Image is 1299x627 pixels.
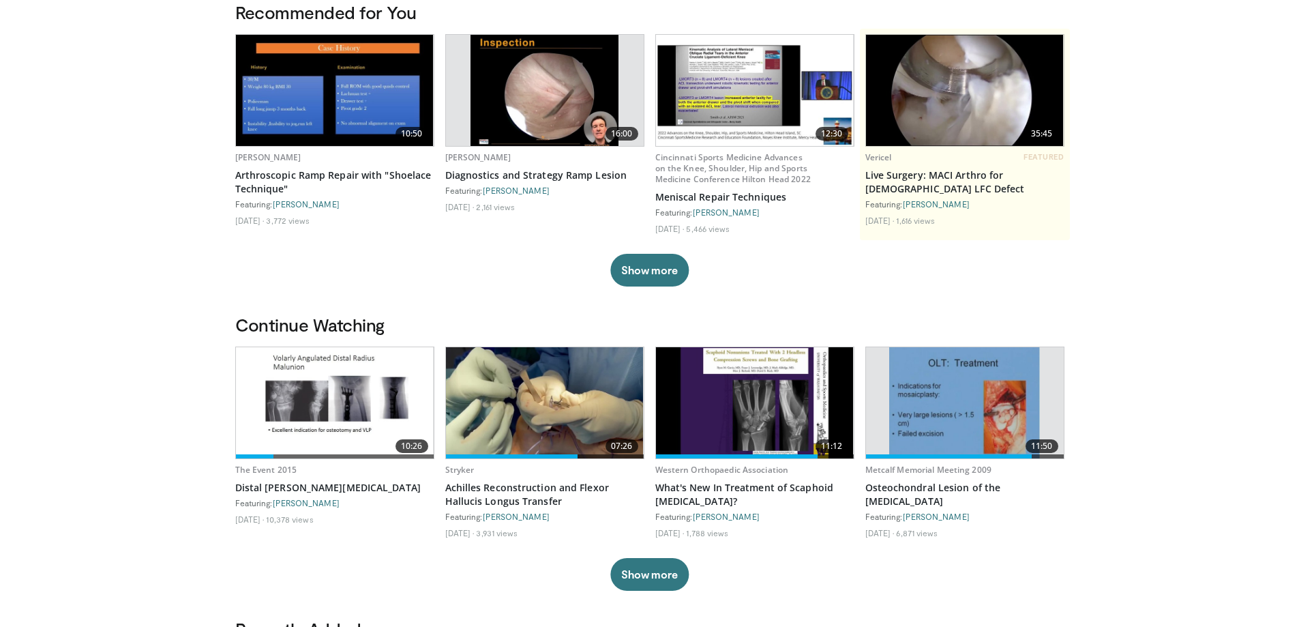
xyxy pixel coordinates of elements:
img: 94ae3d2f-7541-4d8f-8622-eb1b71a67ce5.620x360_q85_upscale.jpg [656,35,854,146]
a: 10:26 [236,347,434,458]
a: [PERSON_NAME] [273,498,340,508]
img: saltz2_3.png.620x360_q85_upscale.jpg [889,347,1040,458]
div: Featuring: [865,199,1064,209]
img: 621ebd45-5241-40c4-870e-ac06f5cc1e08.620x360_q85_upscale.jpg [656,347,854,458]
li: 2,161 views [476,201,515,212]
li: 10,378 views [266,514,313,525]
span: 11:50 [1026,439,1058,453]
li: 1,616 views [896,215,935,226]
img: 4da4d467-28d7-45b5-b651-05ffa5a11a48.620x360_q85_upscale.jpg [446,347,644,458]
a: Metcalf Memorial Meeting 2009 [865,464,991,476]
div: Featuring: [655,511,854,522]
a: 12:30 [656,35,854,146]
li: 5,466 views [686,223,730,234]
li: 3,931 views [476,527,518,538]
span: FEATURED [1024,152,1064,162]
button: Show more [610,254,689,287]
a: The Event 2015 [235,464,297,476]
img: 4b311231-421f-4f0b-aee3-25a73986fbc5.620x360_q85_upscale.jpg [471,35,619,146]
h3: Continue Watching [235,314,1064,336]
li: [DATE] [655,223,685,234]
a: What's New In Treatment of Scaphoid [MEDICAL_DATA]? [655,481,854,508]
a: [PERSON_NAME] [445,151,511,163]
a: [PERSON_NAME] [903,199,970,209]
span: 10:26 [395,439,428,453]
div: Featuring: [865,511,1064,522]
a: [PERSON_NAME] [693,512,760,521]
li: 6,871 views [896,527,938,538]
div: Featuring: [655,207,854,218]
button: Show more [610,558,689,591]
div: Featuring: [235,199,434,209]
img: 37e67030-ce23-4c31-9344-e75ee6bbfd8f.620x360_q85_upscale.jpg [236,35,434,146]
a: Cincinnati Sports Medicine Advances on the Knee, Shoulder, Hip and Sports Medicine Conference Hil... [655,151,811,185]
span: 07:26 [606,439,638,453]
a: [PERSON_NAME] [693,207,760,217]
a: [PERSON_NAME] [273,199,340,209]
a: 10:50 [236,35,434,146]
li: [DATE] [445,201,475,212]
span: 12:30 [816,127,848,141]
a: [PERSON_NAME] [483,512,550,521]
a: Western Orthopaedic Association [655,464,789,476]
div: Featuring: [445,185,644,196]
a: [PERSON_NAME] [903,512,970,521]
li: [DATE] [445,527,475,538]
li: [DATE] [865,527,895,538]
a: 16:00 [446,35,644,146]
li: [DATE] [235,514,265,525]
div: Featuring: [235,497,434,508]
h3: Recommended for You [235,1,1064,23]
img: d9e2a242-a8cd-4962-96ed-f6e7b6889c39.620x360_q85_upscale.jpg [236,347,434,458]
a: 11:12 [656,347,854,458]
li: 1,788 views [686,527,728,538]
a: [PERSON_NAME] [483,186,550,195]
a: Live Surgery: MACI Arthro for [DEMOGRAPHIC_DATA] LFC Defect [865,169,1064,196]
a: 07:26 [446,347,644,458]
a: Distal [PERSON_NAME][MEDICAL_DATA] [235,481,434,495]
a: Stryker [445,464,475,476]
a: Diagnostics and Strategy Ramp Lesion [445,169,644,182]
a: Vericel [865,151,892,163]
span: 35:45 [1026,127,1058,141]
a: Achilles Reconstruction and Flexor Hallucis Longus Transfer [445,481,644,508]
a: Osteochondral Lesion of the [MEDICAL_DATA] [865,481,1064,508]
div: Featuring: [445,511,644,522]
img: eb023345-1e2d-4374-a840-ddbc99f8c97c.620x360_q85_upscale.jpg [866,35,1064,146]
li: [DATE] [865,215,895,226]
a: Meniscal Repair Techniques [655,190,854,204]
li: [DATE] [235,215,265,226]
a: 35:45 [866,35,1064,146]
span: 16:00 [606,127,638,141]
span: 11:12 [816,439,848,453]
a: Arthroscopic Ramp Repair with "Shoelace Technique" [235,169,434,196]
a: [PERSON_NAME] [235,151,301,163]
li: [DATE] [655,527,685,538]
li: 3,772 views [266,215,310,226]
a: 11:50 [866,347,1064,458]
span: 10:50 [395,127,428,141]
